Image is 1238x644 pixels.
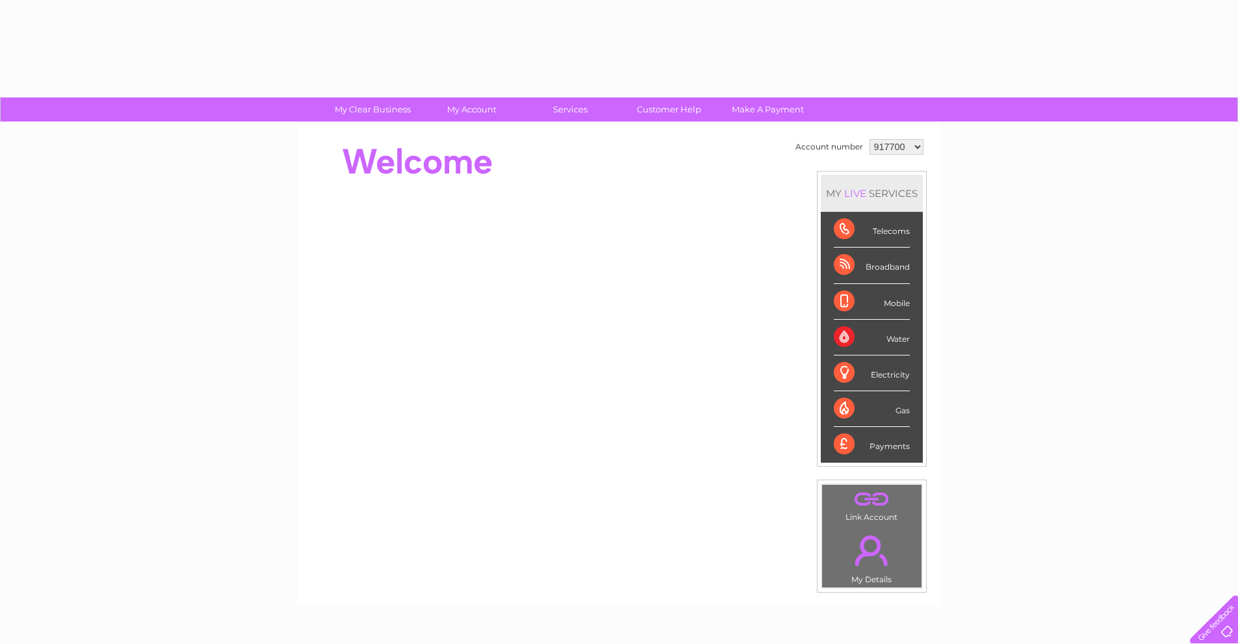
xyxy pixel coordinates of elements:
div: Electricity [834,355,910,391]
td: Account number [792,136,866,158]
td: My Details [821,524,922,588]
div: Gas [834,391,910,427]
div: Water [834,320,910,355]
a: Make A Payment [714,97,821,122]
a: Customer Help [615,97,723,122]
div: MY SERVICES [821,175,923,212]
div: LIVE [842,187,869,200]
div: Payments [834,427,910,462]
a: My Clear Business [319,97,426,122]
div: Broadband [834,248,910,283]
div: Mobile [834,284,910,320]
a: . [825,528,918,573]
a: . [825,488,918,511]
td: Link Account [821,484,922,525]
a: My Account [418,97,525,122]
div: Telecoms [834,212,910,248]
a: Services [517,97,624,122]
